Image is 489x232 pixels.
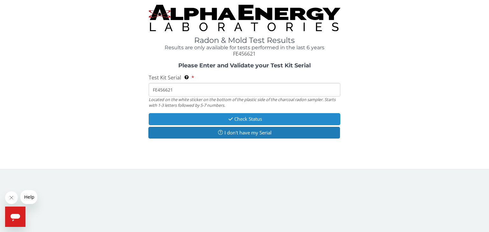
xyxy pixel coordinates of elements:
[233,50,256,57] span: FE456621
[20,190,37,204] iframe: Message from company
[5,207,25,227] iframe: Button to launch messaging window
[148,127,340,139] button: I don't have my Serial
[149,113,340,125] button: Check Status
[149,5,340,31] img: TightCrop.jpg
[149,45,340,51] h4: Results are only available for tests performed in the last 6 years
[149,36,340,44] h1: Radon & Mold Test Results
[178,62,311,69] strong: Please Enter and Validate your Test Kit Serial
[149,74,181,81] span: Test Kit Serial
[5,191,18,204] iframe: Close message
[149,97,340,108] div: Located on the white sticker on the bottom of the plastic side of the charcoal radon sampler. Sta...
